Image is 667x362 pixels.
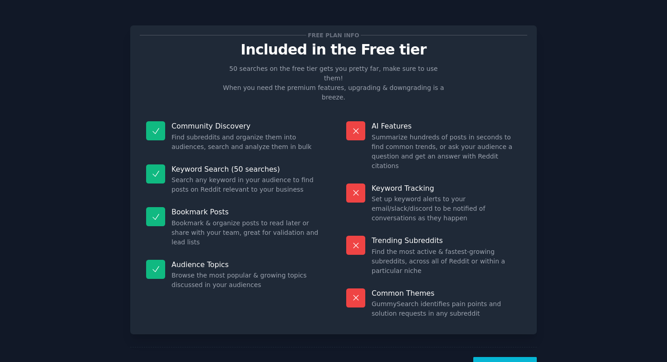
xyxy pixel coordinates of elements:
[219,64,448,102] p: 50 searches on the free tier gets you pretty far, make sure to use them! When you need the premiu...
[372,194,521,223] dd: Set up keyword alerts to your email/slack/discord to be notified of conversations as they happen
[372,299,521,318] dd: GummySearch identifies pain points and solution requests in any subreddit
[172,260,321,269] p: Audience Topics
[372,133,521,171] dd: Summarize hundreds of posts in seconds to find common trends, or ask your audience a question and...
[172,218,321,247] dd: Bookmark & organize posts to read later or share with your team, great for validation and lead lists
[140,42,527,58] p: Included in the Free tier
[372,121,521,131] p: AI Features
[172,121,321,131] p: Community Discovery
[172,175,321,194] dd: Search any keyword in your audience to find posts on Reddit relevant to your business
[306,30,361,40] span: Free plan info
[172,133,321,152] dd: Find subreddits and organize them into audiences, search and analyze them in bulk
[172,164,321,174] p: Keyword Search (50 searches)
[372,183,521,193] p: Keyword Tracking
[172,207,321,217] p: Bookmark Posts
[372,288,521,298] p: Common Themes
[172,271,321,290] dd: Browse the most popular & growing topics discussed in your audiences
[372,247,521,276] dd: Find the most active & fastest-growing subreddits, across all of Reddit or within a particular niche
[372,236,521,245] p: Trending Subreddits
